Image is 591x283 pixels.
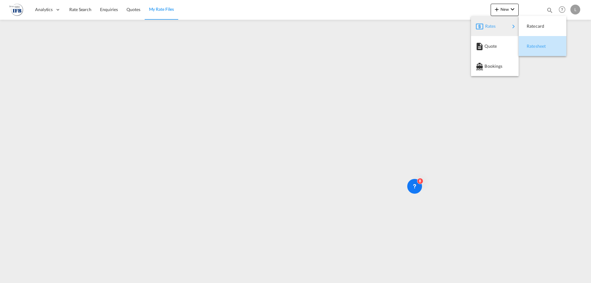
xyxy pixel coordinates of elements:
[476,38,514,54] div: Quote
[485,20,492,32] span: Rates
[510,23,517,30] md-icon: icon-chevron-right
[527,20,533,32] span: Ratecard
[484,40,491,52] span: Quote
[471,36,519,56] button: Quote
[524,18,561,34] div: Ratecard
[484,60,491,72] span: Bookings
[527,40,533,52] span: Ratesheet
[471,56,519,76] button: Bookings
[476,59,514,74] div: Bookings
[524,38,561,54] div: Ratesheet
